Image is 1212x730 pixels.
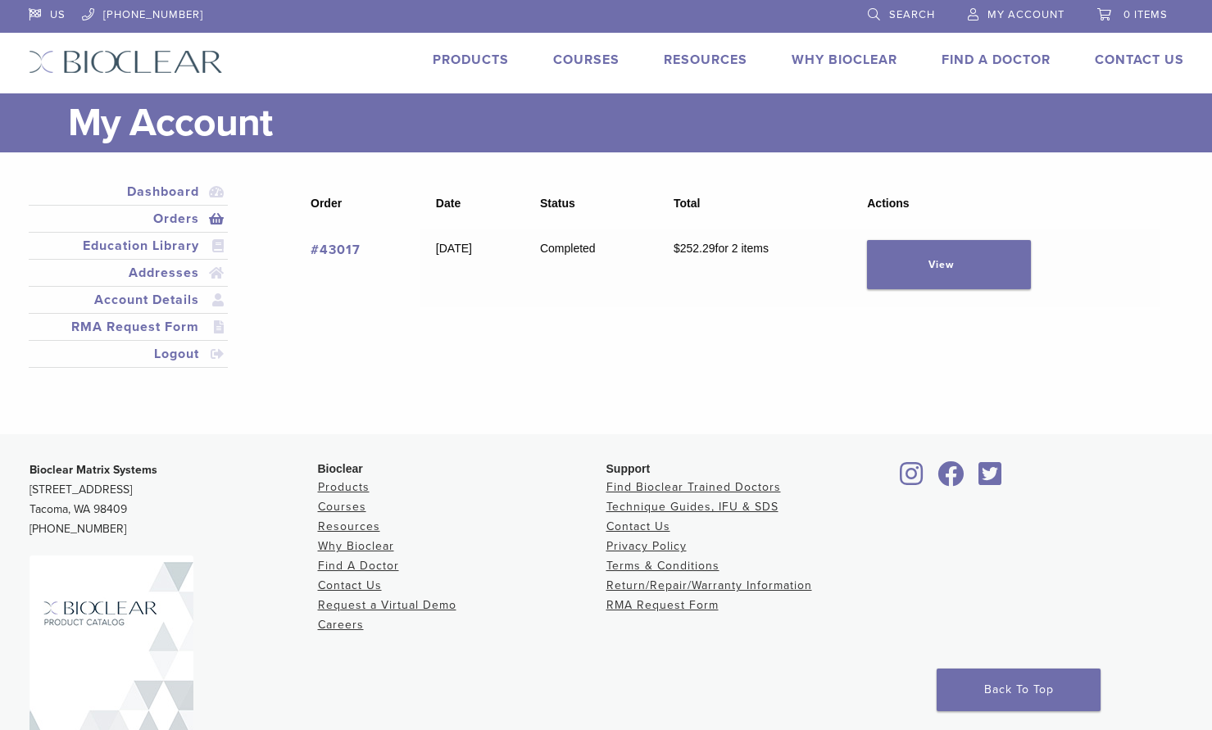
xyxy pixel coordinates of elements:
[436,197,461,210] span: Date
[30,463,157,477] strong: Bioclear Matrix Systems
[674,242,715,255] span: 252.29
[32,344,225,364] a: Logout
[606,519,670,533] a: Contact Us
[318,559,399,573] a: Find A Doctor
[318,500,366,514] a: Courses
[318,462,363,475] span: Bioclear
[433,52,509,68] a: Products
[32,209,225,229] a: Orders
[606,462,651,475] span: Support
[606,480,781,494] a: Find Bioclear Trained Doctors
[895,471,929,487] a: Bioclear
[937,669,1101,711] a: Back To Top
[606,539,687,553] a: Privacy Policy
[674,242,680,255] span: $
[29,179,229,388] nav: Account pages
[606,559,719,573] a: Terms & Conditions
[318,480,370,494] a: Products
[606,500,778,514] a: Technique Guides, IFU & SDS
[606,598,719,612] a: RMA Request Form
[867,197,909,210] span: Actions
[664,52,747,68] a: Resources
[32,182,225,202] a: Dashboard
[942,52,1051,68] a: Find A Doctor
[606,578,812,592] a: Return/Repair/Warranty Information
[32,236,225,256] a: Education Library
[792,52,897,68] a: Why Bioclear
[318,618,364,632] a: Careers
[318,598,456,612] a: Request a Virtual Demo
[30,460,318,539] p: [STREET_ADDRESS] Tacoma, WA 98409 [PHONE_NUMBER]
[674,197,700,210] span: Total
[933,471,970,487] a: Bioclear
[311,197,342,210] span: Order
[32,263,225,283] a: Addresses
[867,240,1031,289] a: View order 43017
[889,8,935,21] span: Search
[318,578,382,592] a: Contact Us
[68,93,1184,152] h1: My Account
[540,197,575,210] span: Status
[974,471,1008,487] a: Bioclear
[32,290,225,310] a: Account Details
[32,317,225,337] a: RMA Request Form
[987,8,1064,21] span: My Account
[1095,52,1184,68] a: Contact Us
[1123,8,1168,21] span: 0 items
[311,242,361,258] a: View order number 43017
[553,52,620,68] a: Courses
[318,539,394,553] a: Why Bioclear
[318,519,380,533] a: Resources
[29,50,223,74] img: Bioclear
[657,229,851,307] td: for 2 items
[436,242,472,255] time: [DATE]
[524,229,657,307] td: Completed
